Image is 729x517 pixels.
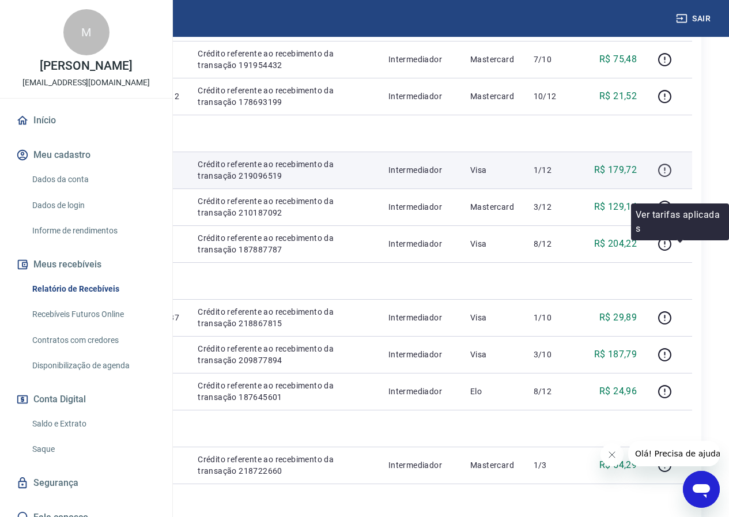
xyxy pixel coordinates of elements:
[470,164,515,176] p: Visa
[534,312,568,323] p: 1/10
[14,108,158,133] a: Início
[388,201,452,213] p: Intermediador
[14,470,158,496] a: Segurança
[28,412,158,436] a: Saldo e Extrato
[22,77,150,89] p: [EMAIL_ADDRESS][DOMAIN_NAME]
[28,354,158,378] a: Disponibilização de agenda
[388,349,452,360] p: Intermediador
[7,8,97,17] span: Olá! Precisa de ajuda?
[599,311,637,324] p: R$ 29,89
[14,252,158,277] button: Meus recebíveis
[388,312,452,323] p: Intermediador
[198,159,370,182] p: Crédito referente ao recebimento da transação 219096519
[594,237,637,251] p: R$ 204,22
[594,163,637,177] p: R$ 179,72
[594,348,637,361] p: R$ 187,79
[470,312,515,323] p: Visa
[198,232,370,255] p: Crédito referente ao recebimento da transação 187887787
[14,142,158,168] button: Meu cadastro
[534,90,568,102] p: 10/12
[198,195,370,218] p: Crédito referente ao recebimento da transação 210187092
[388,54,452,65] p: Intermediador
[470,201,515,213] p: Mastercard
[628,441,720,466] iframe: Message from company
[534,164,568,176] p: 1/12
[28,168,158,191] a: Dados da conta
[388,459,452,471] p: Intermediador
[534,349,568,360] p: 3/10
[28,329,158,352] a: Contratos com credores
[534,459,568,471] p: 1/3
[198,454,370,477] p: Crédito referente ao recebimento da transação 218722660
[198,306,370,329] p: Crédito referente ao recebimento da transação 218867815
[198,343,370,366] p: Crédito referente ao recebimento da transação 209877894
[28,219,158,243] a: Informe de rendimentos
[683,471,720,508] iframe: Button to launch messaging window
[28,194,158,217] a: Dados de login
[388,238,452,250] p: Intermediador
[198,48,370,71] p: Crédito referente ao recebimento da transação 191954432
[28,303,158,326] a: Recebíveis Futuros Online
[470,54,515,65] p: Mastercard
[534,386,568,397] p: 8/12
[470,238,515,250] p: Visa
[594,200,637,214] p: R$ 129,14
[600,443,624,466] iframe: Close message
[599,52,637,66] p: R$ 75,48
[198,380,370,403] p: Crédito referente ao recebimento da transação 187645601
[198,85,370,108] p: Crédito referente ao recebimento da transação 178693199
[388,164,452,176] p: Intermediador
[534,201,568,213] p: 3/12
[40,60,132,72] p: [PERSON_NAME]
[388,90,452,102] p: Intermediador
[63,9,109,55] div: M
[388,386,452,397] p: Intermediador
[599,89,637,103] p: R$ 21,52
[470,349,515,360] p: Visa
[14,387,158,412] button: Conta Digital
[470,90,515,102] p: Mastercard
[28,277,158,301] a: Relatório de Recebíveis
[534,238,568,250] p: 8/12
[470,386,515,397] p: Elo
[28,437,158,461] a: Saque
[599,458,637,472] p: R$ 54,29
[674,8,715,29] button: Sair
[636,208,724,236] p: Ver tarifas aplicadas
[470,459,515,471] p: Mastercard
[534,54,568,65] p: 7/10
[599,384,637,398] p: R$ 24,96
